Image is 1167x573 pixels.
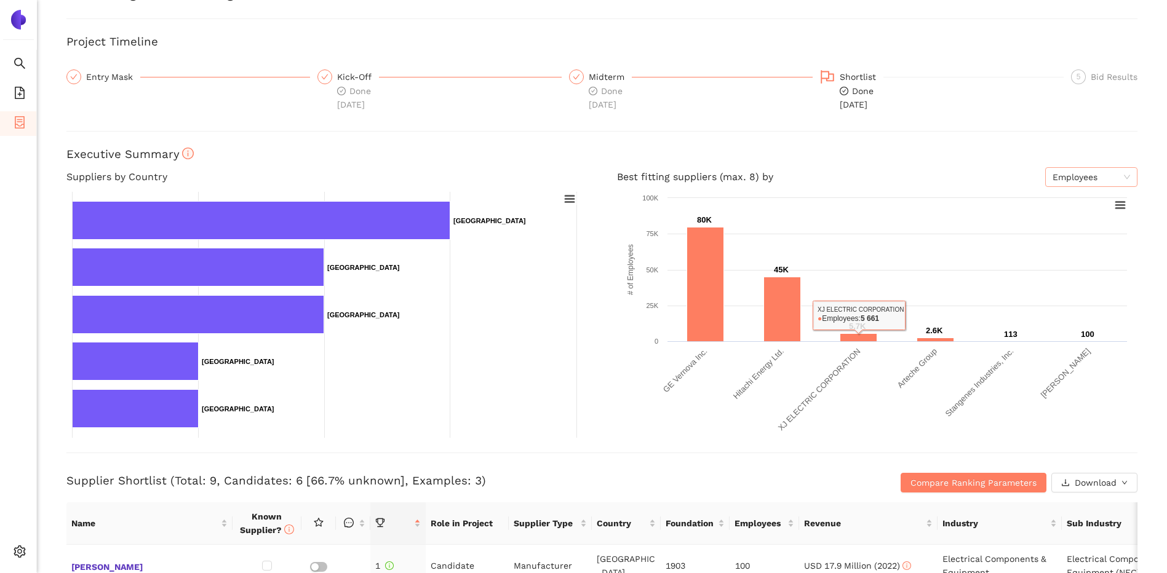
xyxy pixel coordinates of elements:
span: check-circle [337,87,346,95]
text: [GEOGRAPHIC_DATA] [202,358,274,365]
th: this column's title is Foundation,this column is sortable [661,502,730,545]
span: Employees [1053,168,1130,186]
th: this column's title is Name,this column is sortable [66,502,233,545]
text: 50K [646,266,658,274]
span: Done [DATE] [840,86,874,109]
text: 5.7K [849,322,866,331]
text: 2.6K [926,326,943,335]
text: Hitachi Energy Ltd. [731,347,785,401]
h4: Suppliers by Country [66,167,587,187]
div: Midterm [589,69,632,84]
div: Entry Mask [66,69,310,84]
span: Done [DATE] [589,86,623,109]
span: Bid Results [1091,72,1137,82]
div: Kick-Off [337,69,379,84]
div: Shortlist [840,69,883,84]
text: 113 [1004,330,1018,339]
text: 80K [697,215,712,224]
span: Download [1075,476,1117,489]
span: check [321,73,329,81]
text: 100 [1081,330,1094,339]
th: this column's title is Revenue,this column is sortable [799,502,938,545]
span: star [314,518,324,528]
span: check-circle [589,87,597,95]
span: flag [820,69,835,84]
span: info-circle [902,561,911,570]
span: Name [71,516,218,530]
span: Revenue [804,516,923,530]
text: [GEOGRAPHIC_DATA] [453,217,526,224]
text: 25K [646,302,658,309]
span: info-circle [385,561,394,570]
div: Shortlistcheck-circleDone[DATE] [820,69,1064,111]
h3: Executive Summary [66,146,1137,162]
span: Foundation [666,516,715,530]
div: Entry Mask [86,69,140,84]
text: # of Employees [626,244,635,295]
span: check [573,73,580,81]
h3: Project Timeline [66,34,1137,50]
th: this column's title is Supplier Type,this column is sortable [509,502,592,545]
text: GE Vernova Inc. [661,347,709,395]
span: file-add [14,82,26,107]
span: USD 17.9 Million (2022) [804,561,911,571]
th: this column is sortable [336,502,370,545]
span: down [1121,480,1128,487]
span: Known Supplier? [240,512,294,535]
span: trophy [375,518,385,528]
span: search [14,53,26,77]
h4: Best fitting suppliers (max. 8) by [617,167,1138,187]
span: info-circle [182,148,194,159]
th: this column's title is Employees,this column is sortable [730,502,799,545]
h3: Supplier Shortlist (Total: 9, Candidates: 6 [66.7% unknown], Examples: 3) [66,473,781,489]
span: 5 [1077,73,1081,81]
text: [GEOGRAPHIC_DATA] [202,405,274,413]
span: download [1061,478,1070,488]
span: container [14,112,26,136]
span: message [344,518,354,528]
span: Industry [942,516,1048,530]
text: 75K [646,230,658,237]
span: check [70,73,78,81]
text: 100K [642,194,658,202]
span: info-circle [284,524,294,534]
th: this column's title is Country,this column is sortable [592,502,661,545]
text: 0 [654,338,658,345]
text: Arteche Group [895,347,938,390]
span: setting [14,541,26,566]
span: 1 [375,561,394,571]
th: Role in Project [426,502,509,545]
span: check-circle [840,87,848,95]
button: Compare Ranking Parameters [901,473,1046,492]
th: this column's title is Industry,this column is sortable [938,502,1062,545]
span: Country [597,516,647,530]
text: [PERSON_NAME] [1038,347,1091,400]
img: Logo [9,10,28,30]
text: 45K [774,265,789,274]
span: Done [DATE] [337,86,371,109]
button: downloadDownloaddown [1051,473,1137,492]
span: Supplier Type [514,516,578,530]
span: Employees [735,516,784,530]
text: [GEOGRAPHIC_DATA] [327,264,400,271]
text: XJ ELECTRIC CORPORATION [776,347,862,433]
text: [GEOGRAPHIC_DATA] [327,311,400,318]
text: Stangenes Industries, Inc. [943,347,1015,419]
span: Compare Ranking Parameters [910,476,1037,489]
